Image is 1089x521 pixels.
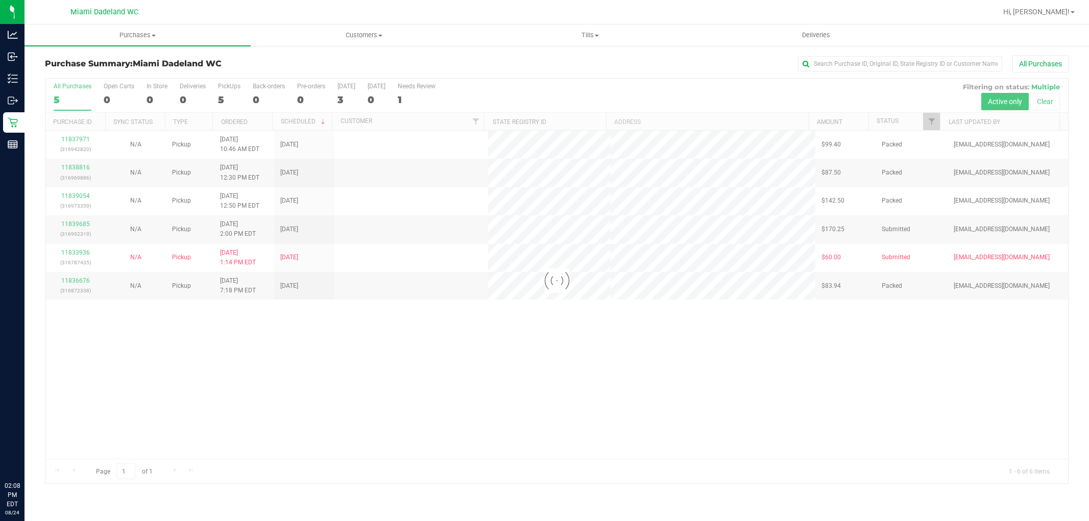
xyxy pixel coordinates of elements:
inline-svg: Reports [8,139,18,150]
span: Customers [251,31,476,40]
span: Purchases [25,31,251,40]
span: Miami Dadeland WC [133,59,222,68]
span: Miami Dadeland WC [70,8,138,16]
button: All Purchases [1012,55,1069,72]
p: 08/24 [5,509,20,516]
h3: Purchase Summary: [45,59,386,68]
a: Customers [251,24,477,46]
inline-svg: Inbound [8,52,18,62]
inline-svg: Analytics [8,30,18,40]
iframe: Resource center [10,439,41,470]
inline-svg: Retail [8,117,18,128]
a: Deliveries [703,24,929,46]
a: Purchases [25,24,251,46]
span: Tills [477,31,703,40]
a: Tills [477,24,703,46]
span: Deliveries [788,31,844,40]
inline-svg: Outbound [8,95,18,106]
inline-svg: Inventory [8,73,18,84]
input: Search Purchase ID, Original ID, State Registry ID or Customer Name... [798,56,1002,71]
p: 02:08 PM EDT [5,481,20,509]
span: Hi, [PERSON_NAME]! [1003,8,1070,16]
